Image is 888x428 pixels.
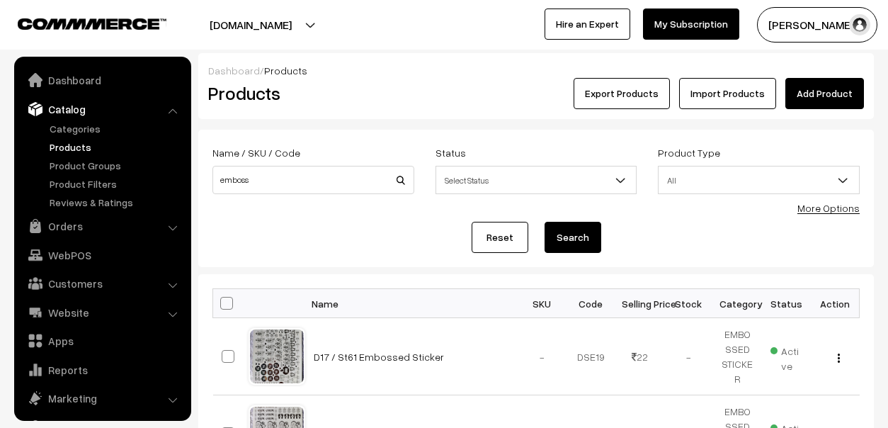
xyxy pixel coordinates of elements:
[658,145,720,160] label: Product Type
[811,289,860,318] th: Action
[664,289,713,318] th: Stock
[18,242,186,268] a: WebPOS
[436,166,637,194] span: Select Status
[46,176,186,191] a: Product Filters
[160,7,341,43] button: [DOMAIN_NAME]
[615,318,664,395] td: 22
[46,140,186,154] a: Products
[838,354,840,363] img: Menu
[264,64,307,77] span: Products
[574,78,670,109] button: Export Products
[18,271,186,296] a: Customers
[18,300,186,325] a: Website
[472,222,528,253] a: Reset
[567,289,615,318] th: Code
[46,121,186,136] a: Categories
[518,318,567,395] td: -
[18,67,186,93] a: Dashboard
[658,166,860,194] span: All
[18,14,142,31] a: COMMMERCE
[46,195,186,210] a: Reviews & Ratings
[18,18,166,29] img: COMMMERCE
[679,78,776,109] a: Import Products
[659,168,859,193] span: All
[797,202,860,214] a: More Options
[212,166,414,194] input: Name / SKU / Code
[18,328,186,354] a: Apps
[849,14,870,35] img: user
[436,168,637,193] span: Select Status
[518,289,567,318] th: SKU
[18,385,186,411] a: Marketing
[314,351,444,363] a: D17 / St61 Embossed Sticker
[664,318,713,395] td: -
[762,289,811,318] th: Status
[208,64,260,77] a: Dashboard
[770,340,802,373] span: Active
[18,357,186,383] a: Reports
[713,318,762,395] td: EMBOSSED STICKER
[436,145,466,160] label: Status
[208,82,413,104] h2: Products
[305,289,518,318] th: Name
[615,289,664,318] th: Selling Price
[643,9,739,40] a: My Subscription
[208,63,864,78] div: /
[785,78,864,109] a: Add Product
[46,158,186,173] a: Product Groups
[18,96,186,122] a: Catalog
[545,9,630,40] a: Hire an Expert
[757,7,877,43] button: [PERSON_NAME]…
[713,289,762,318] th: Category
[212,145,300,160] label: Name / SKU / Code
[18,213,186,239] a: Orders
[545,222,601,253] button: Search
[567,318,615,395] td: DSE19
